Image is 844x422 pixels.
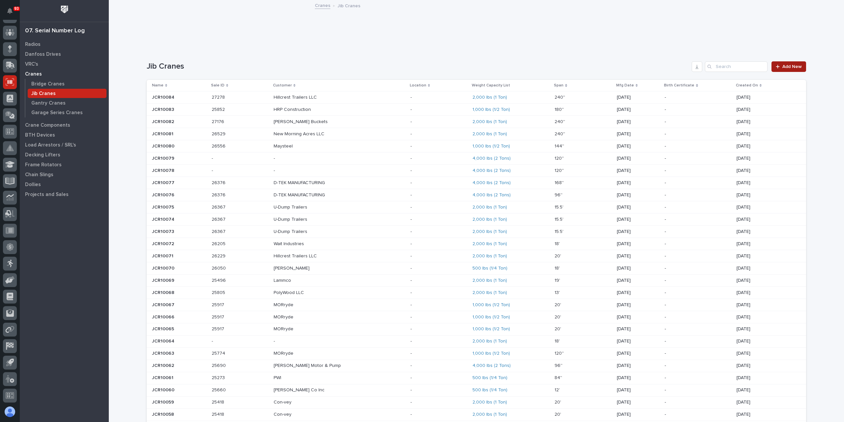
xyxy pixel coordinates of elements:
[147,165,806,177] tr: JCR10078JCR10078 -- -- -- 4,000 lbs (2 Tons) 120''120'' [DATE]-[DATE]
[152,130,175,137] p: JCR10081
[25,98,109,108] a: Gantry Cranes
[410,142,413,149] p: -
[737,253,796,259] p: [DATE]
[147,347,806,360] tr: JCR10063JCR10063 2577425774 MORrydeMORryde -- 1,000 lbs (1/2 Ton) 120''120'' [DATE]-[DATE]
[274,325,295,332] p: MORryde
[274,228,309,235] p: U-Dump Trailers
[274,191,326,198] p: D-TEK MANUFACTURING
[410,118,413,125] p: -
[737,156,796,161] p: [DATE]
[555,276,561,283] p: 19'
[472,205,507,210] a: 2,000 lbs (1 Ton)
[274,252,318,259] p: Hillcrest Trailers LLC
[737,266,796,271] p: [DATE]
[617,400,660,405] p: [DATE]
[737,119,796,125] p: [DATE]
[147,311,806,323] tr: JCR10066JCR10066 2591725917 MORrydeMORryde -- 1,000 lbs (1/2 Ton) 20'20' [DATE]-[DATE]
[617,205,660,210] p: [DATE]
[555,313,562,320] p: 20'
[410,154,413,161] p: -
[617,290,660,296] p: [DATE]
[15,6,19,11] p: 93
[274,179,326,186] p: D-TEK MANUFACTURING
[212,215,227,222] p: 26367
[555,118,566,125] p: 240''
[212,179,227,186] p: 26376
[555,398,562,405] p: 20'
[472,180,511,186] a: 4,000 lbs (2 Tons)
[152,93,176,100] p: JCR10084
[315,1,330,9] a: Cranes
[737,192,796,198] p: [DATE]
[737,339,796,344] p: [DATE]
[274,93,318,100] p: Hillcrest Trailers LLC
[212,276,227,283] p: 25496
[665,144,731,149] p: -
[472,241,507,247] a: 2,000 lbs (1 Ton)
[212,203,227,210] p: 26367
[20,170,109,179] a: Chain Slings
[20,69,109,79] a: Cranes
[212,93,226,100] p: 27278
[8,8,17,18] div: Notifications93
[665,107,731,113] p: -
[147,104,806,116] tr: JCR10083JCR10083 2585225852 HRP ConstructionHRP Construction -- 1,000 lbs (1/2 Ton) 180''180'' [D...
[152,349,175,356] p: JCR10063
[274,130,326,137] p: New Morning Acres LLC
[617,95,660,100] p: [DATE]
[274,203,309,210] p: U-Dump Trailers
[274,337,276,344] p: -
[410,228,413,235] p: -
[665,278,731,283] p: -
[555,228,565,235] p: 15.5'
[472,107,510,113] a: 1,000 lbs (1/2 Ton)
[147,274,806,286] tr: JCR10069JCR10069 2549625496 LammcoLammco -- 2,000 lbs (1 Ton) 19'19' [DATE]-[DATE]
[410,203,413,210] p: -
[472,95,507,100] a: 2,000 lbs (1 Ton)
[555,264,561,271] p: 18'
[212,154,214,161] p: -
[410,374,413,381] p: -
[274,276,292,283] p: Lammco
[152,289,176,296] p: JCR10068
[20,120,109,130] a: Crane Components
[274,313,295,320] p: MORryde
[665,363,731,369] p: -
[152,106,175,113] p: JCR10083
[212,398,226,405] p: 25418
[617,229,660,235] p: [DATE]
[617,253,660,259] p: [DATE]
[410,386,413,393] p: -
[472,339,507,344] a: 2,000 lbs (1 Ton)
[555,215,565,222] p: 15.5'
[20,179,109,189] a: Dollies
[665,375,731,381] p: -
[410,130,413,137] p: -
[665,302,731,308] p: -
[274,118,329,125] p: [PERSON_NAME] Buckets
[555,179,565,186] p: 168''
[212,191,227,198] p: 26376
[410,215,413,222] p: -
[20,140,109,150] a: Load Arrestors / SRL's
[617,131,660,137] p: [DATE]
[617,266,660,271] p: [DATE]
[555,325,562,332] p: 20'
[665,131,731,137] p: -
[147,238,806,250] tr: JCR10072JCR10072 2620526205 Wait IndustriesWait Industries -- 2,000 lbs (1 Ton) 18'18' [DATE]-[DATE]
[274,106,312,113] p: HRP Construction
[410,191,413,198] p: -
[472,363,511,369] a: 4,000 lbs (2 Tons)
[212,313,226,320] p: 25917
[152,386,176,393] p: JCR10060
[25,172,53,178] p: Chain Slings
[25,192,69,198] p: Projects and Sales
[737,131,796,137] p: [DATE]
[665,339,731,344] p: -
[555,130,566,137] p: 240''
[665,180,731,186] p: -
[665,241,731,247] p: -
[152,398,175,405] p: JCR10059
[410,240,413,247] p: -
[147,396,806,408] tr: JCR10059JCR10059 2541825418 Con-veyCon-vey -- 2,000 lbs (1 Ton) 20'20' [DATE]-[DATE]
